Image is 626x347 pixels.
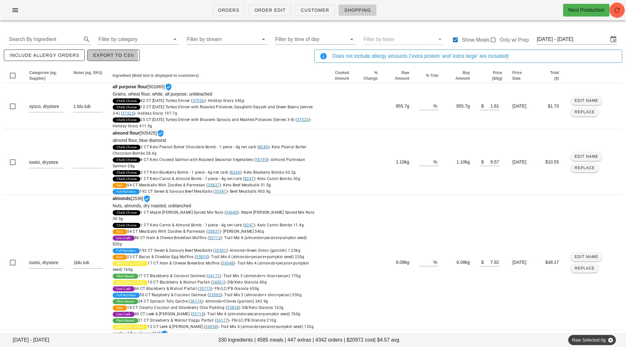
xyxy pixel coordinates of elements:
div: Next Production [568,6,604,14]
span: 86 CT Ham & Cheese Breakfast Muffins ( ) [113,236,307,246]
span: - Keto Blueberry Bombs 63.2g [242,170,296,175]
span: - [PERSON_NAME] 540g [221,229,264,234]
td: [DATE] [507,83,536,130]
span: 56 CT Raspberry & Coconut Oatmeal ( ) [140,293,302,297]
span: Chefs Choice [117,105,137,110]
span: % Change [363,70,377,81]
span: - Holiday Gravy 411.9g [113,117,311,128]
span: - DB/Keto Granola 162g [240,305,284,310]
span: [2536] [113,196,315,330]
a: 35591 [215,189,226,194]
span: 1 CT Keto Carrot & Almond Bomb - 1 piece - 4g net carb ( ) [140,223,303,227]
span: Edit Name [574,255,598,259]
span: Raw Selected 0g [572,335,612,345]
span: 23 CT Bacon & Cheddar Egg Muffins ( ) [127,255,304,259]
strong: almonds [113,196,131,201]
a: 35712 [209,236,221,240]
span: Raw Amount [395,70,409,81]
span: [501865] [113,84,315,129]
a: 35592 [209,293,221,297]
span: - Keto Carrot Bombs 11.4g [255,223,304,227]
a: 36051 [212,280,224,284]
span: [505425] [113,130,315,195]
span: 12 CT Leek & [PERSON_NAME] ( ) [148,324,314,329]
span: Plant-Based [117,274,134,279]
div: % [433,157,438,166]
span: - Beef Meatballs 900.9g [228,189,270,194]
td: 955.7g [443,83,475,130]
span: 1 CT Keto Carrot & Almond Bomb - 1 piece - 4g net carb ( ) [140,177,300,181]
span: Ingredient (Bold text is displayed to customers) [113,73,199,78]
span: 1 CT Maple [PERSON_NAME] Spiced Mix Nuts ( ) [113,210,315,221]
th: Cooked Amount: Not sorted. Activate to sort ascending. [320,68,354,83]
span: Price ($/kg) [492,70,502,81]
span: Chefs Choice [117,117,137,123]
span: Nuts, almonds, dry roasted, unblanched [113,203,191,208]
span: Chefs Choice [117,145,137,150]
span: - Almonds+Chives (garnish) 342.9g [203,299,268,304]
th: Categories (eg, Supplier): Not sorted. Activate to sort ascending. [24,68,68,83]
span: Shopping [344,8,371,13]
th: Price ($/kg): Not sorted. Activate to sort ascending. [475,68,507,83]
span: Keto [117,305,123,310]
span: - Trail Mix 4 (almonds+pecans+pumpkin seed) 120g [218,324,314,329]
th: Buy Amount: Not sorted. Activate to sort ascending. [443,68,475,83]
div: % [433,102,438,110]
span: 192 CT Sweet & Savoury Beef Meatballs ( ) [140,189,270,194]
button: Replace [570,264,599,273]
span: Price Date [512,70,522,81]
button: Replace [570,108,599,117]
a: 36174 [190,299,202,304]
span: Full Nutrition [117,189,136,194]
span: Grains, wheat flour, white, all purpose, unbleached [113,91,212,97]
a: 36177 [216,318,228,323]
div: $ [480,258,484,266]
a: 35837 [208,229,220,234]
a: 10195 [256,157,267,162]
div: Does not include allergy amounts ('extra protein' and 'extra large' are included) [332,52,617,60]
span: Total ($) [550,70,559,81]
button: Edit Name [570,252,603,261]
span: Edit Name [574,154,598,159]
span: | $4.57 avg [374,336,399,344]
span: Replace [574,166,595,170]
span: [MEDICAL_DATA] [117,324,144,330]
span: Chefs Choice [117,98,137,103]
div: Filter by stream [187,34,267,44]
span: Low Carb [117,286,131,291]
a: 35591 [215,248,226,253]
span: 18 CT Creamy Coconut and Strawberry Chia Pudding ( ) [127,305,283,310]
span: 12 CT [DATE] Turkey Dinner with Roasted Potatoes, Spaghetti Squash and Green Beans (serves 3-4) ( ) [113,105,313,116]
td: 1.10kg [443,130,475,195]
th: Raw Amount: Not sorted. Activate to sort ascending. [383,68,414,83]
a: Orders [212,4,245,16]
span: - Trail Mix 4 (almonds+pecans+pumpkin seed) 760g [205,312,300,316]
span: Chefs Choice [117,223,137,228]
span: 24 CT Spinach Tofu Quiche ( ) [138,299,268,304]
a: 35715 [199,286,211,291]
span: - Holiday Gravy 346g [206,98,244,103]
span: Low Carb [117,312,131,317]
span: Categories (eg, Supplier) [29,70,57,81]
td: 6.08kg [443,195,475,330]
span: Chefs Choice [117,210,137,215]
span: Full Nutrition [117,248,136,253]
label: Only w/ Prep [500,37,529,43]
div: Filter by category [98,34,179,44]
span: include allergy orders [9,53,79,58]
span: % Trim [426,73,438,78]
a: 37523 [297,117,309,122]
span: - FN/LC/PB Granola 210g [230,318,276,323]
span: Edit Name [574,98,598,103]
span: - Trail Mix 3 (almonds+v choc+pecan) 550g [222,293,302,297]
td: 955.7g [383,83,414,130]
button: include allergy orders [4,50,85,61]
strong: almond flour [113,130,140,136]
span: Keto [117,255,123,260]
th: Notes (eg, SKU): Not sorted. Activate to sort ascending. [68,68,107,83]
span: 54 CT Meatballs With Zoodles & Parmesan ( ) [127,229,264,234]
span: - Trail Mix 4 (almonds+pecans+pumpkin seed) 220g [209,255,304,259]
strong: apple cider vinegar [113,331,153,336]
a: Shopping [338,4,376,16]
span: 21 CT Strawberry & Walnut Yoggu Parfait ( ) [138,318,276,323]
